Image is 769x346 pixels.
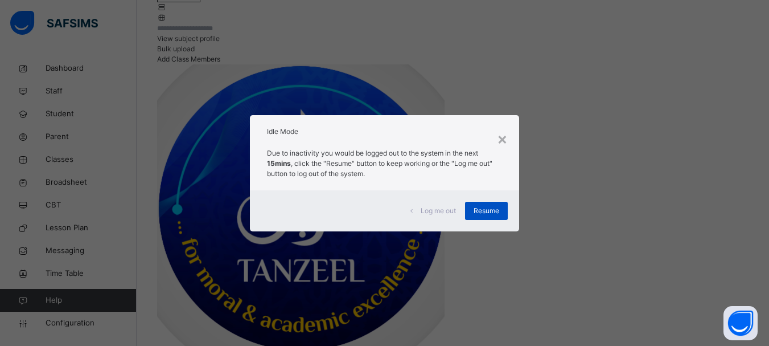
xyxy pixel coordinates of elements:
span: Log me out [421,206,456,216]
h2: Idle Mode [267,127,502,137]
span: Resume [474,206,499,216]
strong: 15mins [267,159,291,168]
div: × [497,127,508,150]
p: Due to inactivity you would be logged out to the system in the next , click the "Resume" button t... [267,148,502,179]
button: Open asap [723,306,758,340]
